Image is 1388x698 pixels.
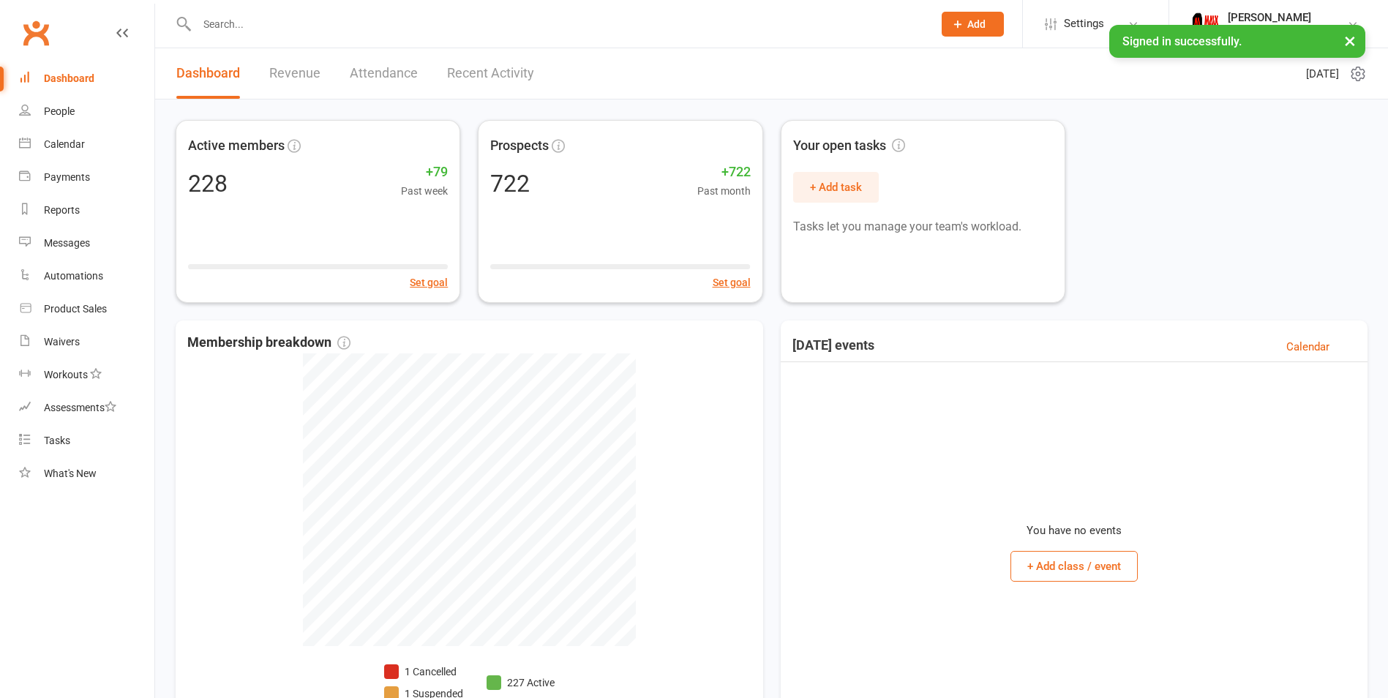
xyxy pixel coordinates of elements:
[44,369,88,380] div: Workouts
[19,161,154,194] a: Payments
[269,48,320,99] a: Revenue
[697,162,751,183] span: +722
[19,457,154,490] a: What's New
[44,336,80,348] div: Waivers
[1286,338,1329,356] a: Calendar
[44,303,107,315] div: Product Sales
[1191,10,1220,39] img: thumb_image1759205071.png
[410,274,448,290] button: Set goal
[19,260,154,293] a: Automations
[187,332,350,353] span: Membership breakdown
[44,171,90,183] div: Payments
[44,435,70,446] div: Tasks
[793,135,905,157] span: Your open tasks
[447,48,534,99] a: Recent Activity
[19,227,154,260] a: Messages
[19,359,154,391] a: Workouts
[44,468,97,479] div: What's New
[1010,551,1138,582] button: + Add class / event
[792,338,874,356] h3: [DATE] events
[401,162,448,183] span: +79
[490,172,530,195] div: 722
[44,204,80,216] div: Reports
[793,217,1053,236] p: Tasks let you manage your team's workload.
[1228,11,1311,24] div: [PERSON_NAME]
[19,95,154,128] a: People
[713,274,751,290] button: Set goal
[176,48,240,99] a: Dashboard
[401,183,448,199] span: Past week
[44,138,85,150] div: Calendar
[44,105,75,117] div: People
[942,12,1004,37] button: Add
[350,48,418,99] a: Attendance
[19,391,154,424] a: Assessments
[793,172,879,203] button: + Add task
[19,424,154,457] a: Tasks
[44,237,90,249] div: Messages
[1337,25,1363,56] button: ×
[44,270,103,282] div: Automations
[1027,522,1122,539] p: You have no events
[19,128,154,161] a: Calendar
[487,675,555,691] li: 227 Active
[19,293,154,326] a: Product Sales
[697,183,751,199] span: Past month
[1228,24,1311,37] div: Maax Fitness
[44,72,94,84] div: Dashboard
[192,14,923,34] input: Search...
[19,194,154,227] a: Reports
[1122,34,1242,48] span: Signed in successfully.
[384,664,463,680] li: 1 Cancelled
[967,18,986,30] span: Add
[44,402,116,413] div: Assessments
[490,135,549,157] span: Prospects
[19,326,154,359] a: Waivers
[188,135,285,157] span: Active members
[18,15,54,51] a: Clubworx
[188,172,228,195] div: 228
[1064,7,1104,40] span: Settings
[19,62,154,95] a: Dashboard
[1306,65,1339,83] span: [DATE]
